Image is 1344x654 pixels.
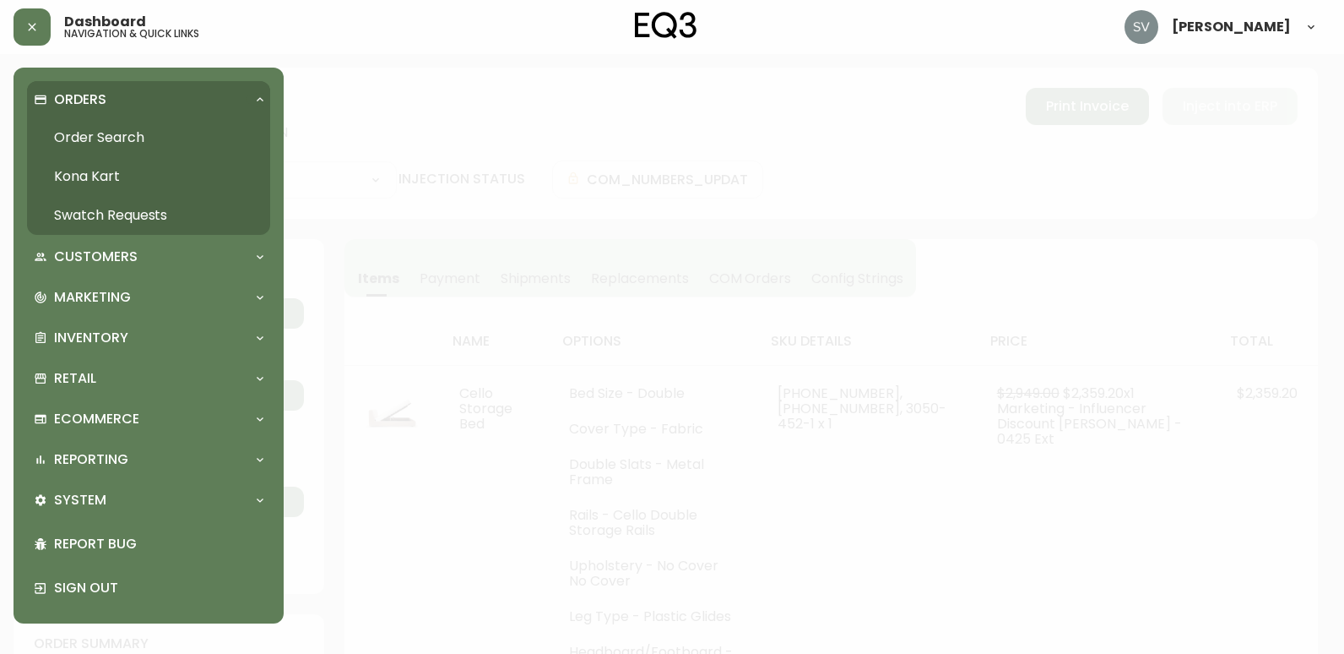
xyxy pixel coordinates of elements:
a: Kona Kart [27,157,270,196]
p: Sign Out [54,579,263,597]
p: Ecommerce [54,410,139,428]
a: Order Search [27,118,270,157]
p: System [54,491,106,510]
div: Marketing [27,279,270,316]
p: Orders [54,90,106,109]
div: Ecommerce [27,401,270,438]
img: 0ef69294c49e88f033bcbeb13310b844 [1125,10,1158,44]
p: Marketing [54,288,131,307]
div: Orders [27,81,270,118]
a: Swatch Requests [27,196,270,235]
div: System [27,482,270,519]
p: Customers [54,248,138,266]
div: Inventory [27,319,270,357]
p: Report Bug [54,535,263,553]
div: Report Bug [27,522,270,566]
div: Reporting [27,441,270,478]
p: Retail [54,369,96,388]
span: Dashboard [64,15,146,29]
div: Customers [27,238,270,275]
div: Sign Out [27,566,270,610]
img: logo [635,12,697,39]
p: Inventory [54,329,128,347]
div: Retail [27,360,270,397]
h5: navigation & quick links [64,29,199,39]
p: Reporting [54,450,128,469]
span: [PERSON_NAME] [1172,20,1291,34]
